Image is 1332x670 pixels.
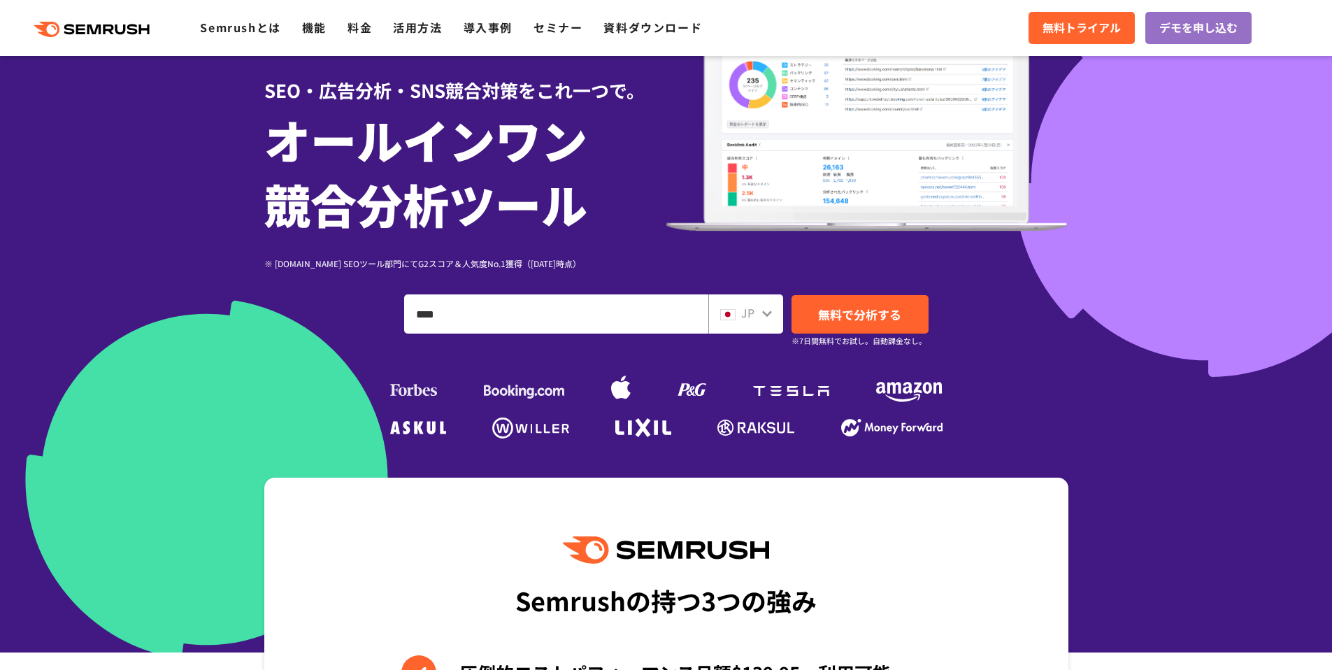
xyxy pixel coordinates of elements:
[1159,19,1238,37] span: デモを申し込む
[603,19,702,36] a: 資料ダウンロード
[1145,12,1252,44] a: デモを申し込む
[264,107,666,236] h1: オールインワン 競合分析ツール
[818,306,901,323] span: 無料で分析する
[792,334,926,348] small: ※7日間無料でお試し。自動課金なし。
[533,19,582,36] a: セミナー
[264,257,666,270] div: ※ [DOMAIN_NAME] SEOツール部門にてG2スコア＆人気度No.1獲得（[DATE]時点）
[393,19,442,36] a: 活用方法
[1043,19,1121,37] span: 無料トライアル
[792,295,929,334] a: 無料で分析する
[264,55,666,104] div: SEO・広告分析・SNS競合対策をこれ一つで。
[200,19,280,36] a: Semrushとは
[302,19,327,36] a: 機能
[515,574,817,626] div: Semrushの持つ3つの強み
[348,19,372,36] a: 料金
[1029,12,1135,44] a: 無料トライアル
[464,19,513,36] a: 導入事例
[405,295,708,333] input: ドメイン、キーワードまたはURLを入力してください
[563,536,768,564] img: Semrush
[741,304,754,321] span: JP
